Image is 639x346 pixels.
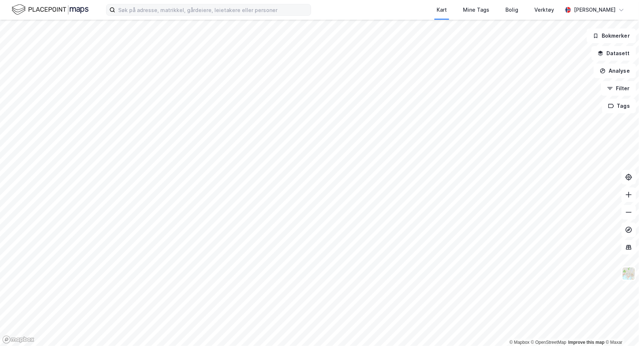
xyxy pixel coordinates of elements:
[505,5,518,14] div: Bolig
[602,311,639,346] iframe: Chat Widget
[437,5,447,14] div: Kart
[463,5,489,14] div: Mine Tags
[115,4,311,15] input: Søk på adresse, matrikkel, gårdeiere, leietakere eller personer
[574,5,616,14] div: [PERSON_NAME]
[534,5,554,14] div: Verktøy
[12,3,89,16] img: logo.f888ab2527a4732fd821a326f86c7f29.svg
[602,311,639,346] div: Kontrollprogram for chat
